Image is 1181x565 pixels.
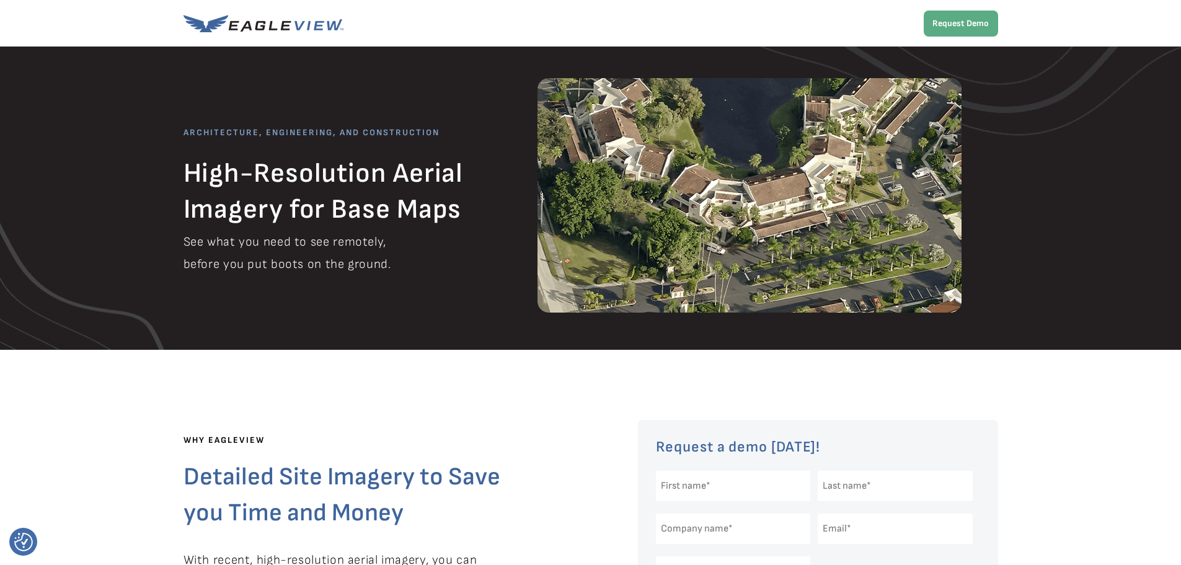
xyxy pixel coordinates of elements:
span: before you put boots on the ground. [184,257,391,272]
a: Request Demo [924,11,998,37]
span: Detailed Site Imagery to Save you Time and Money [184,462,500,528]
img: Revisit consent button [14,533,33,551]
input: First name* [656,471,811,501]
span: High-Resolution Aerial Imagery for Base Maps [184,157,464,226]
input: Email* [818,514,973,544]
input: Company name* [656,514,811,544]
span: ARCHITECTURE, ENGINEERING, AND CONSTRUCTION [184,127,440,138]
span: WHY EAGLEVIEW [184,435,265,445]
span: Request a demo [DATE]! [656,438,821,456]
span: See what you need to see remotely, [184,234,386,249]
strong: Request Demo [932,18,989,29]
button: Consent Preferences [14,533,33,551]
input: Last name* [818,471,973,501]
